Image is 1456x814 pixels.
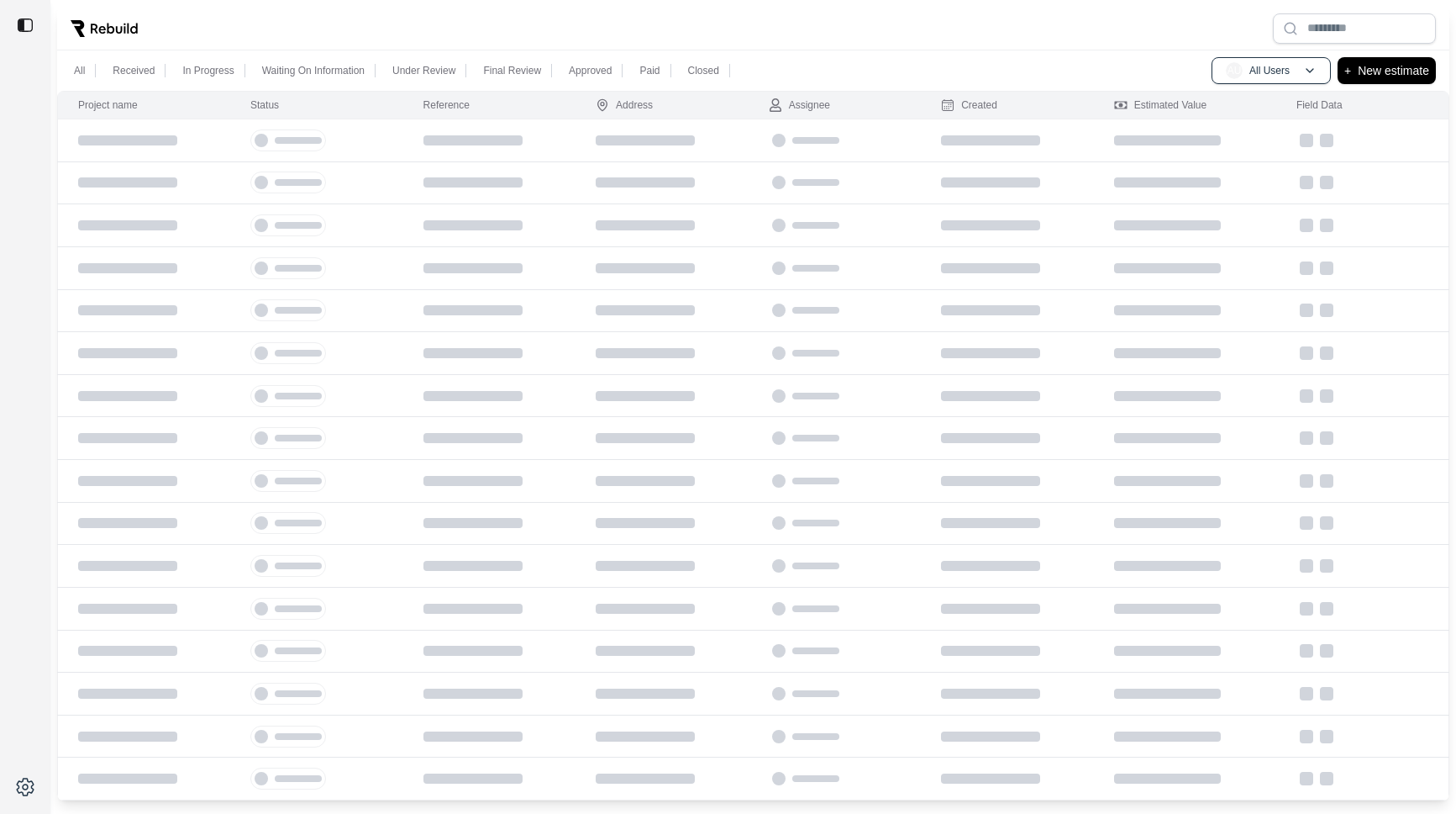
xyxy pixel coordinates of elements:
[262,64,365,77] p: Waiting On Information
[569,64,612,77] p: Approved
[182,64,234,77] p: In Progress
[1249,64,1290,77] p: All Users
[769,98,830,112] div: Assignee
[688,64,719,77] p: Closed
[1226,62,1243,79] span: AU
[1212,57,1331,84] button: AUAll Users
[1338,57,1436,84] button: +New estimate
[1344,61,1351,81] p: +
[1296,98,1343,112] div: Field Data
[71,20,138,37] img: Rebuild
[639,64,660,77] p: Paid
[113,64,155,77] p: Received
[596,98,653,112] div: Address
[1114,98,1207,112] div: Estimated Value
[423,98,470,112] div: Reference
[483,64,541,77] p: Final Review
[74,64,85,77] p: All
[78,98,138,112] div: Project name
[1358,61,1429,81] p: New estimate
[250,98,279,112] div: Status
[941,98,997,112] div: Created
[17,17,34,34] img: toggle sidebar
[392,64,455,77] p: Under Review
